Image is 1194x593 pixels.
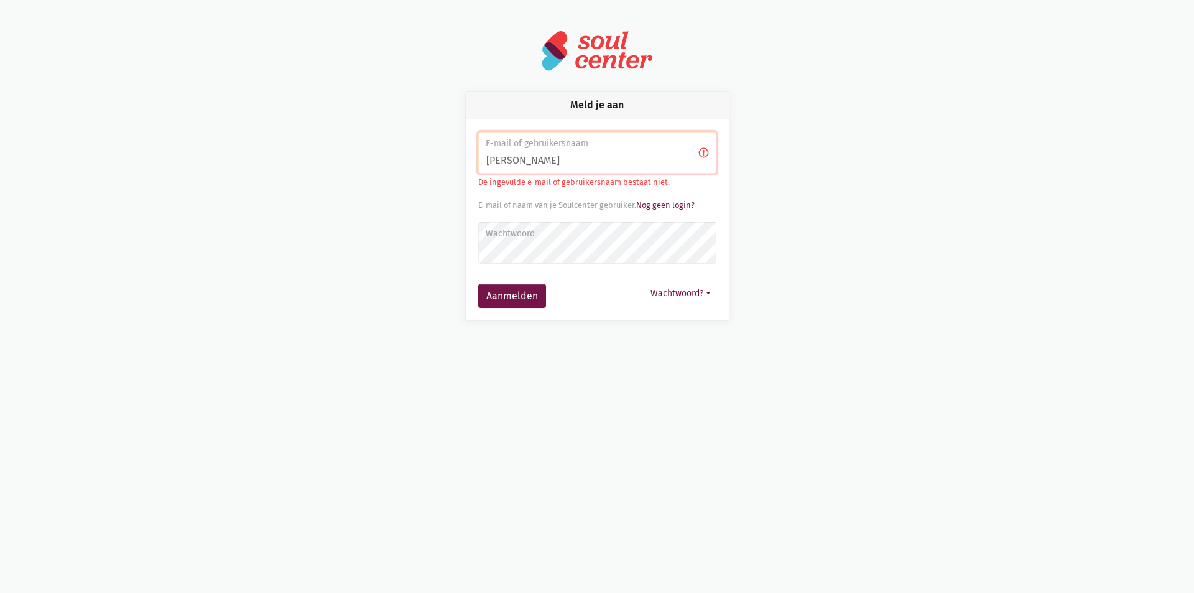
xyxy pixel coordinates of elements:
[636,200,695,210] a: Nog geen login?
[486,137,708,151] label: E-mail of gebruikersnaam
[466,92,729,119] div: Meld je aan
[478,284,546,309] button: Aanmelden
[645,284,716,303] button: Wachtwoord?
[478,176,716,189] p: De ingevulde e-mail of gebruikersnaam bestaat niet.
[478,199,716,212] div: E-mail of naam van je Soulcenter gebruiker.
[486,227,708,241] label: Wachtwoord
[541,30,653,72] img: logo-soulcenter-full.svg
[478,132,716,309] form: Aanmelden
